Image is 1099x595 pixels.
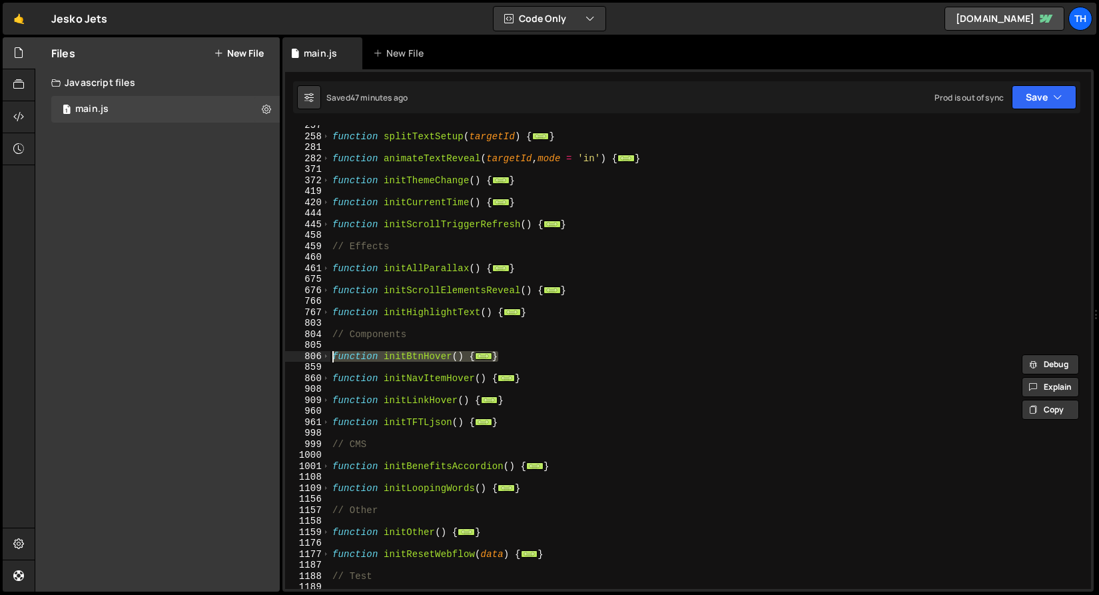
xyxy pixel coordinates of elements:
[285,494,330,505] div: 1156
[285,175,330,187] div: 372
[285,461,330,472] div: 1001
[285,483,330,494] div: 1109
[285,582,330,593] div: 1189
[492,176,510,183] span: ...
[285,142,330,153] div: 281
[285,274,330,285] div: 675
[1022,377,1079,397] button: Explain
[285,296,330,307] div: 766
[285,560,330,571] div: 1187
[285,241,330,253] div: 459
[1012,85,1076,109] button: Save
[285,263,330,275] div: 461
[521,550,538,557] span: ...
[285,230,330,241] div: 458
[285,351,330,362] div: 806
[285,164,330,175] div: 371
[285,307,330,318] div: 767
[285,373,330,384] div: 860
[51,11,108,27] div: Jesko Jets
[285,318,330,329] div: 803
[350,92,408,103] div: 47 minutes ago
[214,48,264,59] button: New File
[285,384,330,395] div: 908
[304,47,337,60] div: main.js
[475,352,492,359] span: ...
[458,528,476,535] span: ...
[544,286,561,293] span: ...
[285,120,330,131] div: 257
[285,186,330,197] div: 419
[492,264,510,271] span: ...
[285,362,330,373] div: 859
[285,549,330,560] div: 1177
[51,46,75,61] h2: Files
[75,103,109,115] div: main.js
[481,396,498,403] span: ...
[285,131,330,143] div: 258
[326,92,408,103] div: Saved
[285,252,330,263] div: 460
[475,418,492,425] span: ...
[504,308,521,315] span: ...
[285,406,330,417] div: 960
[285,472,330,483] div: 1108
[285,538,330,549] div: 1176
[285,439,330,450] div: 999
[285,329,330,340] div: 804
[63,105,71,116] span: 1
[373,47,429,60] div: New File
[544,220,561,227] span: ...
[492,198,510,205] span: ...
[526,462,544,469] span: ...
[3,3,35,35] a: 🤙
[285,153,330,165] div: 282
[285,197,330,209] div: 420
[285,428,330,439] div: 998
[494,7,605,31] button: Code Only
[285,516,330,527] div: 1158
[285,208,330,219] div: 444
[532,132,549,139] span: ...
[498,484,516,491] span: ...
[51,96,280,123] div: 16759/45776.js
[1022,400,1079,420] button: Copy
[285,285,330,297] div: 676
[934,92,1004,103] div: Prod is out of sync
[285,395,330,406] div: 909
[285,340,330,351] div: 805
[285,571,330,582] div: 1188
[285,527,330,538] div: 1159
[1022,354,1079,374] button: Debug
[285,450,330,461] div: 1000
[35,69,280,96] div: Javascript files
[1068,7,1092,31] a: Th
[944,7,1064,31] a: [DOMAIN_NAME]
[285,505,330,516] div: 1157
[498,374,516,381] span: ...
[617,154,635,161] span: ...
[285,219,330,231] div: 445
[285,417,330,428] div: 961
